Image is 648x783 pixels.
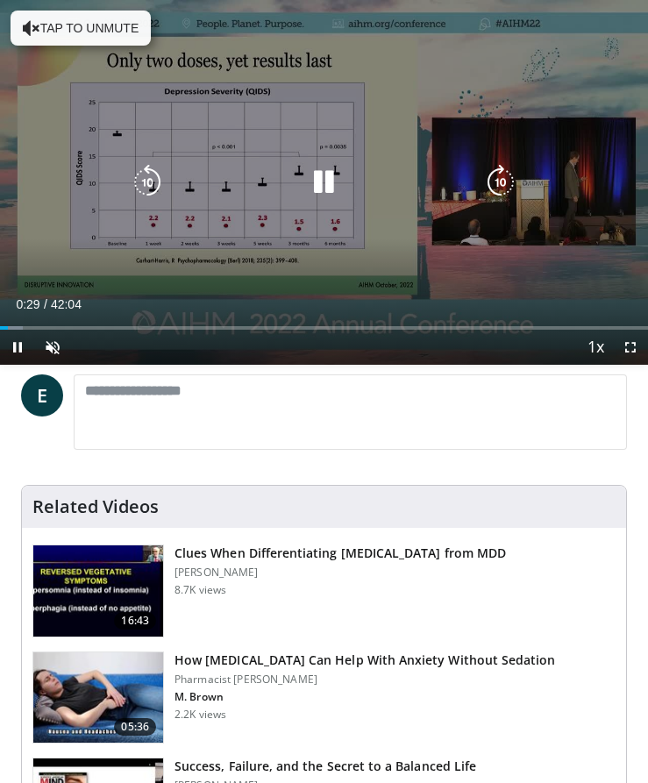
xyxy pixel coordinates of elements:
span: 16:43 [114,612,156,630]
button: Playback Rate [578,330,613,365]
button: Tap to unmute [11,11,151,46]
p: [PERSON_NAME] [174,566,506,580]
p: M. Brown [174,690,555,704]
span: / [44,297,47,311]
img: a6520382-d332-4ed3-9891-ee688fa49237.150x105_q85_crop-smart_upscale.jpg [33,545,163,637]
a: 05:36 How [MEDICAL_DATA] Can Help With Anxiety Without Sedation Pharmacist [PERSON_NAME] M. Brown... [32,651,616,744]
p: Pharmacist [PERSON_NAME] [174,673,555,687]
p: 2.2K views [174,708,226,722]
button: Unmute [35,330,70,365]
button: Fullscreen [613,330,648,365]
p: 8.7K views [174,583,226,597]
h3: Clues When Differentiating [MEDICAL_DATA] from MDD [174,545,506,562]
span: 42:04 [51,297,82,311]
h3: How [MEDICAL_DATA] Can Help With Anxiety Without Sedation [174,651,555,669]
h3: Success, Failure, and the Secret to a Balanced Life [174,758,476,775]
span: 0:29 [16,297,39,311]
a: E [21,374,63,416]
a: 16:43 Clues When Differentiating [MEDICAL_DATA] from MDD [PERSON_NAME] 8.7K views [32,545,616,637]
span: 05:36 [114,718,156,736]
h4: Related Videos [32,496,159,517]
img: 7bfe4765-2bdb-4a7e-8d24-83e30517bd33.150x105_q85_crop-smart_upscale.jpg [33,652,163,744]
